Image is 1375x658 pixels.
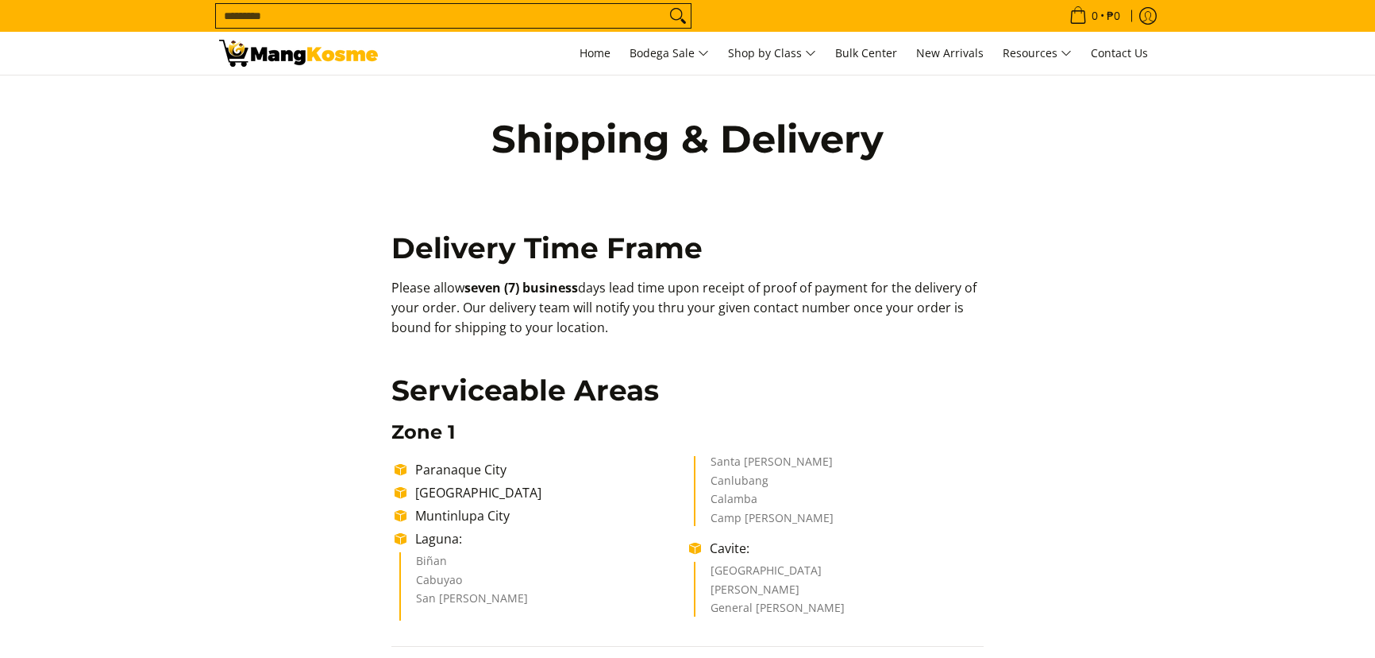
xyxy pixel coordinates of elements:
[711,602,969,617] li: General [PERSON_NAME]
[827,32,905,75] a: Bulk Center
[1003,44,1072,64] span: Resources
[407,529,689,548] li: Laguna:
[391,420,984,444] h3: Zone 1
[416,555,674,575] li: Biñan
[1089,10,1100,21] span: 0
[464,279,578,296] b: seven (7) business
[835,45,897,60] span: Bulk Center
[391,373,984,408] h2: Serviceable Areas
[711,456,969,475] li: Santa [PERSON_NAME]
[711,565,969,584] li: [GEOGRAPHIC_DATA]
[665,4,691,28] button: Search
[720,32,824,75] a: Shop by Class
[1065,7,1125,25] span: •
[711,513,969,527] li: Camp [PERSON_NAME]
[711,584,969,603] li: [PERSON_NAME]
[572,32,618,75] a: Home
[728,44,816,64] span: Shop by Class
[416,575,674,594] li: Cabuyao
[702,539,984,558] li: Cavite:
[391,230,984,266] h2: Delivery Time Frame
[1091,45,1148,60] span: Contact Us
[457,115,918,163] h1: Shipping & Delivery
[219,40,378,67] img: Shipping &amp; Delivery Page l Mang Kosme: Home Appliances Warehouse Sale!
[711,475,969,494] li: Canlubang
[622,32,717,75] a: Bodega Sale
[630,44,709,64] span: Bodega Sale
[394,32,1156,75] nav: Main Menu
[391,278,984,353] p: Please allow days lead time upon receipt of proof of payment for the delivery of your order. Our ...
[1104,10,1123,21] span: ₱0
[407,483,689,502] li: [GEOGRAPHIC_DATA]
[415,461,506,478] span: Paranaque City
[416,593,674,612] li: San [PERSON_NAME]
[1083,32,1156,75] a: Contact Us
[995,32,1080,75] a: Resources
[908,32,992,75] a: New Arrivals
[916,45,984,60] span: New Arrivals
[407,506,689,525] li: Muntinlupa City
[711,493,969,513] li: Calamba
[580,45,610,60] span: Home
